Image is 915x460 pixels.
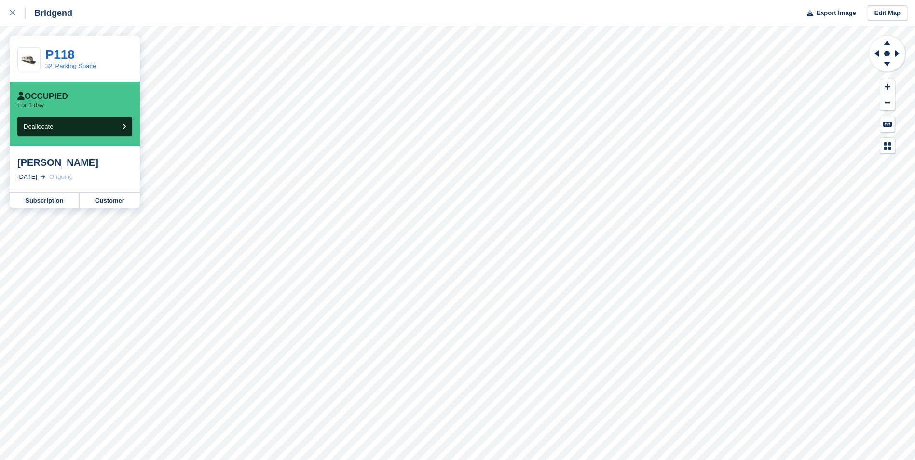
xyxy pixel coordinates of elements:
[45,47,75,62] a: P118
[880,79,895,95] button: Zoom In
[26,7,72,19] div: Bridgend
[801,5,856,21] button: Export Image
[17,92,68,101] div: Occupied
[17,117,132,136] button: Deallocate
[868,5,907,21] a: Edit Map
[10,193,80,208] a: Subscription
[816,8,856,18] span: Export Image
[880,138,895,154] button: Map Legend
[880,116,895,132] button: Keyboard Shortcuts
[80,193,140,208] a: Customer
[24,123,53,130] span: Deallocate
[17,101,44,109] p: For 1 day
[45,62,96,69] a: 32' Parking Space
[17,157,132,168] div: [PERSON_NAME]
[49,172,73,182] div: Ongoing
[17,172,37,182] div: [DATE]
[880,95,895,111] button: Zoom Out
[41,175,45,179] img: arrow-right-light-icn-cde0832a797a2874e46488d9cf13f60e5c3a73dbe684e267c42b8395dfbc2abf.svg
[18,53,40,65] img: Caravan%20-%20R.jpg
